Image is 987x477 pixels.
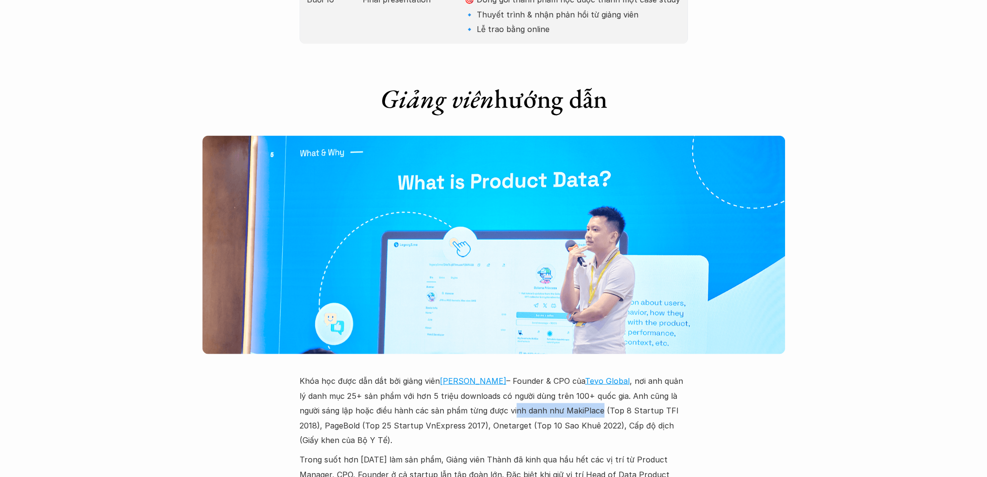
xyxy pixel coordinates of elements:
[380,82,494,115] em: Giảng viên
[440,376,506,386] a: [PERSON_NAME]
[585,376,630,386] a: Tevo Global
[300,374,688,447] p: Khóa học được dẫn dắt bởi giảng viên – Founder & CPO của , nơi anh quản lý danh mục 25+ sản phẩm ...
[300,83,688,115] h1: hướng dẫn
